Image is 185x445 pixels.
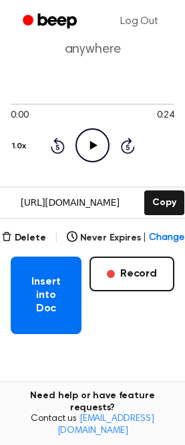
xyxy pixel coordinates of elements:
[8,414,177,437] span: Contact us
[11,109,28,123] span: 0:00
[89,257,174,291] button: Record
[107,5,172,37] a: Log Out
[149,231,184,245] span: Change
[11,257,81,334] button: Insert into Doc
[54,230,59,246] span: |
[67,231,184,245] button: Never Expires|Change
[144,190,184,215] button: Copy
[157,109,174,123] span: 0:24
[13,9,89,35] a: Beep
[1,231,46,245] button: Delete
[57,414,154,436] a: [EMAIL_ADDRESS][DOMAIN_NAME]
[143,231,146,245] span: |
[11,135,31,158] button: 1.0x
